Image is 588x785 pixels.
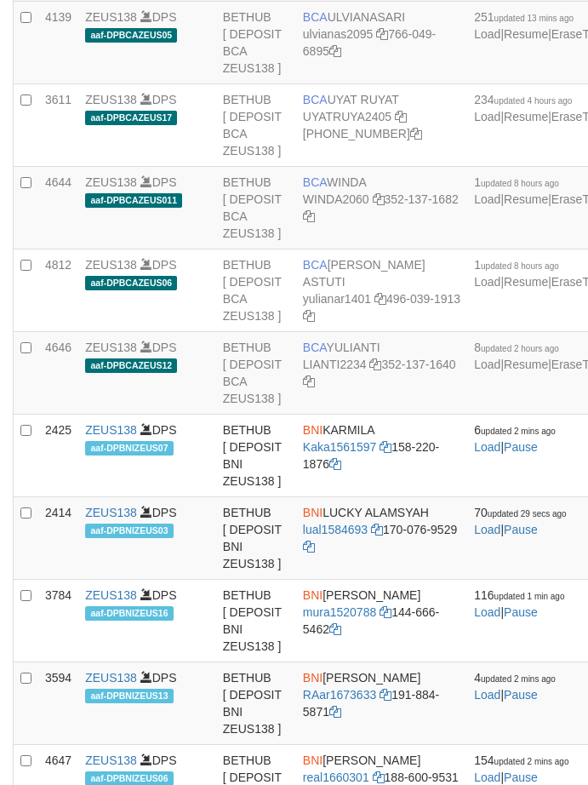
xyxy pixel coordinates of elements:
[85,111,177,125] span: aaf-DPBCAZEUS17
[303,209,315,223] a: Copy 3521371682 to clipboard
[85,93,137,106] a: ZEUS138
[369,358,381,371] a: Copy LIANTI2234 to clipboard
[85,423,137,437] a: ZEUS138
[329,44,341,58] a: Copy 7660496895 to clipboard
[303,605,376,619] a: mura1520788
[504,523,538,536] a: Pause
[303,440,376,454] a: Kaka1561597
[303,309,315,323] a: Copy 4960391913 to clipboard
[504,27,548,41] a: Resume
[504,771,538,784] a: Pause
[504,110,548,123] a: Resume
[296,167,467,249] td: WINDA 352-137-1682
[504,605,538,619] a: Pause
[371,523,383,536] a: Copy lual1584693 to clipboard
[303,506,323,519] span: BNI
[374,292,386,306] a: Copy yulianar1401 to clipboard
[216,415,296,497] td: BETHUB [ DEPOSIT BNI ZEUS138 ]
[474,671,556,702] span: |
[38,662,78,745] td: 3594
[303,27,374,41] a: ulvianas2095
[38,580,78,662] td: 3784
[78,497,216,580] td: DPS
[216,2,296,84] td: BETHUB [ DEPOSIT BCA ZEUS138 ]
[474,192,500,206] a: Load
[38,497,78,580] td: 2414
[474,688,500,702] a: Load
[481,179,559,188] span: updated 8 hours ago
[474,27,500,41] a: Load
[85,28,177,43] span: aaf-DPBCAZEUS05
[85,753,137,767] a: ZEUS138
[474,10,574,24] span: 251
[216,167,296,249] td: BETHUB [ DEPOSIT BCA ZEUS138 ]
[78,249,216,332] td: DPS
[494,14,574,23] span: updated 13 mins ago
[216,580,296,662] td: BETHUB [ DEPOSIT BNI ZEUS138 ]
[303,671,323,685] span: BNI
[296,580,467,662] td: [PERSON_NAME] 144-666-5462
[303,753,323,767] span: BNI
[85,10,137,24] a: ZEUS138
[474,440,500,454] a: Load
[296,84,467,167] td: UYAT RUYAT [PHONE_NUMBER]
[303,192,369,206] a: WINDA2060
[410,127,422,140] a: Copy 4062304107 to clipboard
[85,588,137,602] a: ZEUS138
[38,2,78,84] td: 4139
[78,662,216,745] td: DPS
[38,84,78,167] td: 3611
[329,705,341,719] a: Copy 1918845871 to clipboard
[380,688,391,702] a: Copy RAar1673633 to clipboard
[303,423,323,437] span: BNI
[85,606,174,621] span: aaf-DPBNIZEUS16
[504,688,538,702] a: Pause
[85,671,137,685] a: ZEUS138
[296,2,467,84] td: ULVIANASARI 766-049-6895
[481,261,559,271] span: updated 8 hours ago
[494,592,565,601] span: updated 1 min ago
[78,580,216,662] td: DPS
[303,258,328,272] span: BCA
[85,689,174,703] span: aaf-DPBNIZEUS13
[494,757,569,766] span: updated 2 mins ago
[504,275,548,289] a: Resume
[78,84,216,167] td: DPS
[303,10,328,24] span: BCA
[85,524,174,538] span: aaf-DPBNIZEUS03
[38,249,78,332] td: 4812
[494,96,573,106] span: updated 4 hours ago
[303,771,369,784] a: real1660301
[78,167,216,249] td: DPS
[78,332,216,415] td: DPS
[474,605,500,619] a: Load
[303,375,315,388] a: Copy 3521371640 to clipboard
[78,415,216,497] td: DPS
[488,509,567,519] span: updated 29 secs ago
[303,540,315,553] a: Copy 1700769529 to clipboard
[474,523,500,536] a: Load
[474,588,564,619] span: |
[395,110,407,123] a: Copy UYATRUYA2405 to clipboard
[474,671,556,685] span: 4
[474,771,500,784] a: Load
[474,358,500,371] a: Load
[85,506,137,519] a: ZEUS138
[474,275,500,289] a: Load
[474,93,572,106] span: 234
[216,332,296,415] td: BETHUB [ DEPOSIT BCA ZEUS138 ]
[474,588,564,602] span: 116
[474,423,556,437] span: 6
[216,662,296,745] td: BETHUB [ DEPOSIT BNI ZEUS138 ]
[216,497,296,580] td: BETHUB [ DEPOSIT BNI ZEUS138 ]
[85,441,174,456] span: aaf-DPBNIZEUS07
[296,662,467,745] td: [PERSON_NAME] 191-884-5871
[329,457,341,471] a: Copy 1582201876 to clipboard
[303,588,323,602] span: BNI
[380,605,391,619] a: Copy mura1520788 to clipboard
[481,674,556,684] span: updated 2 mins ago
[85,358,177,373] span: aaf-DPBCAZEUS12
[373,771,385,784] a: Copy real1660301 to clipboard
[504,440,538,454] a: Pause
[303,523,368,536] a: lual1584693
